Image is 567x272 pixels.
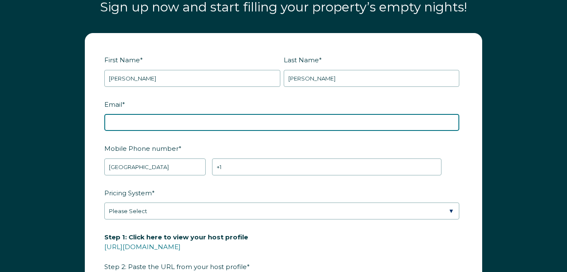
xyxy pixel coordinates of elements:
[104,230,248,244] span: Step 1: Click here to view your host profile
[104,98,122,111] span: Email
[104,53,140,67] span: First Name
[104,243,181,251] a: [URL][DOMAIN_NAME]
[104,142,179,155] span: Mobile Phone number
[284,53,319,67] span: Last Name
[104,186,152,200] span: Pricing System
